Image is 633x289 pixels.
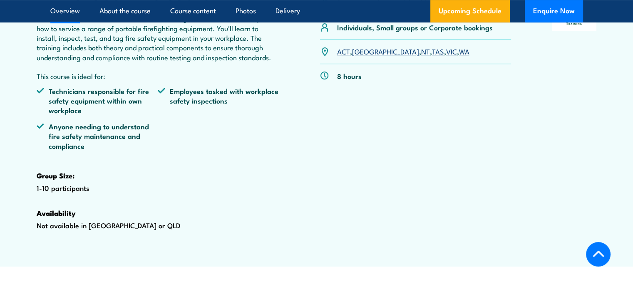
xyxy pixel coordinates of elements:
[37,13,280,62] p: Our Inspect and Test Fire Blankets and Fire Extinguishers course teaches you how to service a ran...
[337,71,362,81] p: 8 hours
[337,46,350,56] a: ACT
[337,22,493,32] p: Individuals, Small groups or Corporate bookings
[337,47,469,56] p: , , , , ,
[37,86,158,115] li: Technicians responsible for fire safety equipment within own workplace
[352,46,419,56] a: [GEOGRAPHIC_DATA]
[459,46,469,56] a: WA
[446,46,457,56] a: VIC
[37,71,280,81] p: This course is ideal for:
[37,170,74,181] strong: Group Size:
[432,46,444,56] a: TAS
[158,86,279,115] li: Employees tasked with workplace safety inspections
[37,207,76,218] strong: Availability
[37,121,158,151] li: Anyone needing to understand fire safety maintenance and compliance
[421,46,430,56] a: NT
